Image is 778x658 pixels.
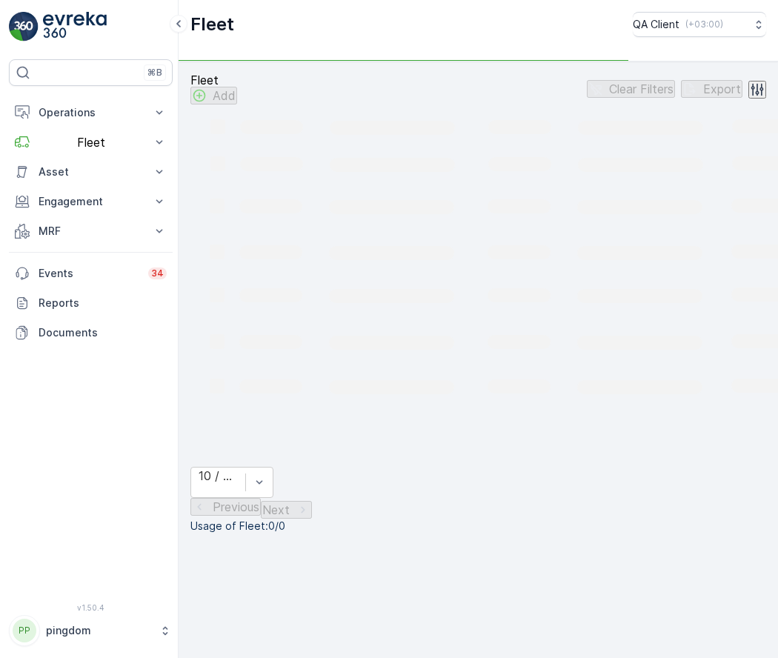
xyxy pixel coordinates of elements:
p: Operations [39,105,143,120]
p: 34 [151,267,164,279]
p: QA Client [633,17,679,32]
span: v 1.50.4 [9,603,173,612]
p: Usage of Fleet : 0/0 [190,519,766,534]
img: logo [9,12,39,41]
p: Clear Filters [609,82,674,96]
button: Asset [9,157,173,187]
button: PPpingdom [9,615,173,646]
p: Events [39,266,139,281]
p: Previous [213,500,259,514]
p: Asset [39,164,143,179]
p: Fleet [39,136,143,149]
a: Events34 [9,259,173,288]
p: Fleet [190,73,237,87]
button: MRF [9,216,173,246]
button: Engagement [9,187,173,216]
button: Add [190,87,237,104]
button: Clear Filters [587,80,675,98]
button: QA Client(+03:00) [633,12,766,37]
button: Previous [190,498,261,516]
p: Next [262,503,290,516]
p: Engagement [39,194,143,209]
button: Next [261,501,312,519]
button: Fleet [9,127,173,157]
p: Add [213,89,236,102]
p: Fleet [190,13,234,36]
p: pingdom [46,623,152,638]
img: logo_light-DOdMpM7g.png [43,12,107,41]
p: Documents [39,325,167,340]
p: ⌘B [147,67,162,79]
p: ( +03:00 ) [685,19,723,30]
button: Export [681,80,742,98]
p: Reports [39,296,167,310]
a: Reports [9,288,173,318]
a: Documents [9,318,173,348]
p: Export [703,82,741,96]
button: Operations [9,98,173,127]
p: MRF [39,224,143,239]
div: 10 / Page [199,469,238,482]
div: PP [13,619,36,642]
